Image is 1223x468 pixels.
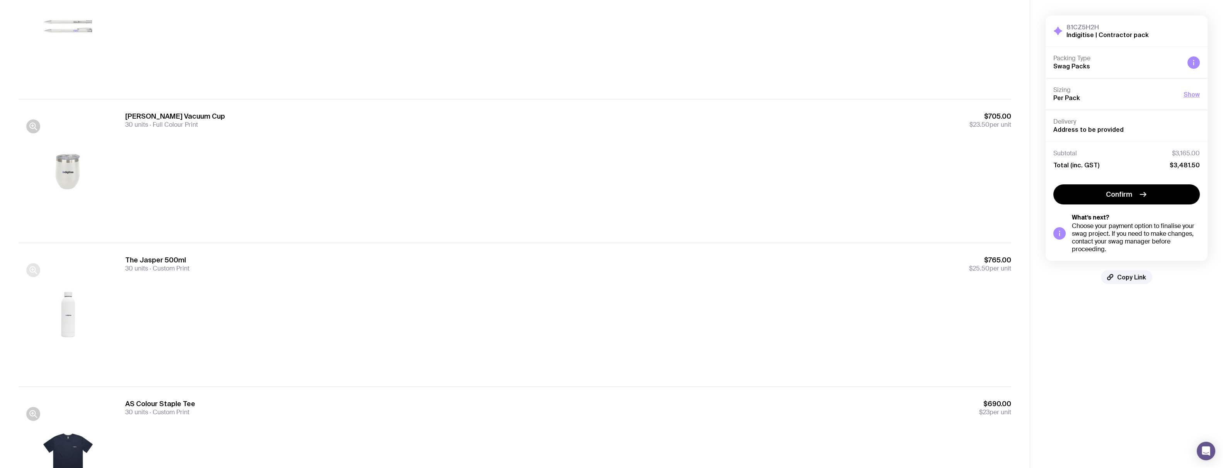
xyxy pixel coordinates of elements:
span: Full Colour Print [148,121,198,129]
h5: What’s next? [1072,214,1200,221]
button: Copy Link [1101,270,1152,284]
button: Confirm [1053,184,1200,204]
div: Choose your payment option to finalise your swag project. If you need to make changes, contact yo... [1072,222,1200,253]
h3: [PERSON_NAME] Vacuum Cup [125,112,225,121]
h4: Sizing [1053,86,1177,94]
span: 30 units [125,408,148,416]
span: $705.00 [969,112,1011,121]
span: Per Pack [1053,94,1080,101]
span: $3,481.50 [1170,161,1200,169]
span: Swag Packs [1053,63,1090,70]
span: Subtotal [1053,150,1077,157]
span: 30 units [125,121,148,129]
h2: Indigitise | Contractor pack [1066,31,1149,39]
h4: Delivery [1053,118,1200,126]
span: per unit [969,121,1011,129]
span: Address to be provided [1053,126,1124,133]
span: Total (inc. GST) [1053,161,1099,169]
span: $690.00 [979,399,1011,408]
span: Custom Print [148,408,189,416]
span: Copy Link [1117,273,1146,281]
h3: The Jasper 500ml [125,255,189,265]
span: $765.00 [969,255,1011,265]
span: Confirm [1106,190,1132,199]
span: Custom Print [148,264,189,272]
span: $25.50 [969,264,990,272]
span: $3,165.00 [1172,150,1200,157]
div: Open Intercom Messenger [1197,442,1215,460]
span: 30 units [125,264,148,272]
span: $23 [979,408,990,416]
span: per unit [979,408,1011,416]
h3: AS Colour Staple Tee [125,399,195,408]
button: Show [1184,90,1200,99]
span: per unit [969,265,1011,272]
h3: 81CZ5H2H [1066,23,1149,31]
h4: Packing Type [1053,54,1181,62]
span: $23.50 [969,121,990,129]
